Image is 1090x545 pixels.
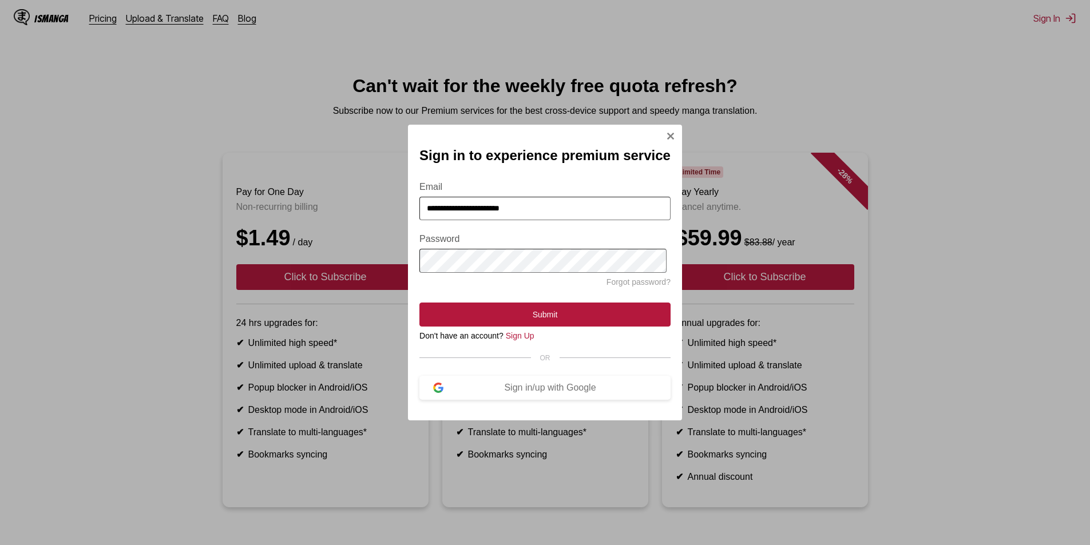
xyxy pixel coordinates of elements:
a: Sign Up [506,331,534,340]
div: OR [419,354,671,362]
div: Sign In Modal [408,125,682,420]
div: Sign in/up with Google [443,383,657,393]
h2: Sign in to experience premium service [419,148,671,164]
img: google-logo [433,383,443,393]
label: Password [419,234,671,244]
button: Submit [419,303,671,327]
button: Sign in/up with Google [419,376,671,400]
div: Don't have an account? [419,331,671,340]
label: Email [419,182,671,192]
a: Forgot password? [607,277,671,287]
img: Close [666,132,675,141]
